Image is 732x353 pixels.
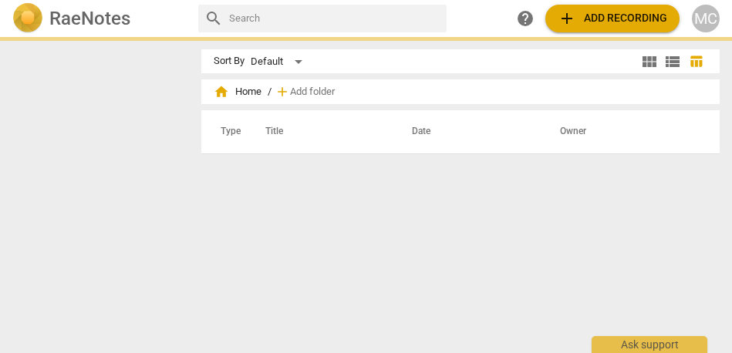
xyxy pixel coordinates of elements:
span: Add folder [290,86,335,98]
span: Home [214,84,261,99]
button: List view [661,50,684,73]
div: Sort By [214,55,245,67]
img: Logo [12,3,43,34]
span: help [516,9,535,28]
span: table_chart [689,54,703,69]
button: Tile view [638,50,661,73]
span: search [204,9,223,28]
span: add [558,9,576,28]
span: view_list [663,52,682,71]
span: / [268,86,272,98]
span: Add recording [558,9,667,28]
span: add [275,84,290,99]
h2: RaeNotes [49,8,130,29]
th: Date [393,110,541,153]
button: Table view [684,50,707,73]
span: view_module [640,52,659,71]
div: Default [251,49,308,74]
button: Upload [545,5,680,32]
th: Title [247,110,393,153]
div: Ask support [592,336,707,353]
a: LogoRaeNotes [12,3,186,34]
th: Owner [541,110,703,153]
th: Type [208,110,247,153]
span: home [214,84,229,99]
button: MC [692,5,720,32]
input: Search [229,6,440,31]
a: Help [511,5,539,32]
